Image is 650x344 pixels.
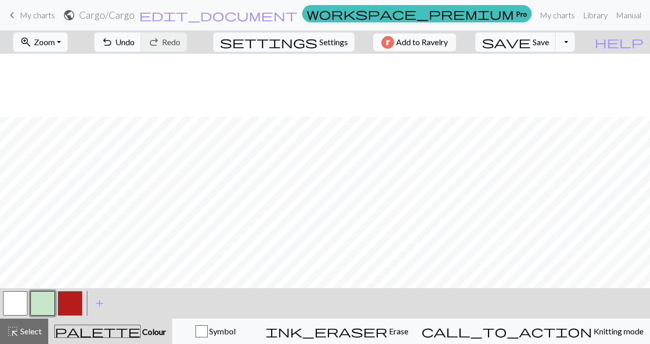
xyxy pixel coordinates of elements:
span: undo [101,35,113,49]
h2: Cargo / Cargo [79,9,135,21]
span: Undo [115,37,135,47]
button: Symbol [172,319,259,344]
button: Undo [94,32,142,52]
button: Colour [48,319,172,344]
span: help [595,35,643,49]
span: highlight_alt [7,324,19,338]
span: workspace_premium [307,7,514,21]
img: Ravelry [381,36,394,49]
a: Pro [302,5,532,22]
a: My charts [6,7,55,24]
button: Zoom [13,32,68,52]
span: Erase [387,326,408,336]
span: Settings [319,36,348,48]
span: save [482,35,531,49]
span: zoom_in [20,35,32,49]
button: Erase [259,319,415,344]
span: call_to_action [421,324,592,338]
button: SettingsSettings [213,32,354,52]
span: keyboard_arrow_left [6,8,18,22]
span: palette [55,324,140,338]
span: My charts [20,10,55,20]
span: Colour [141,327,166,336]
a: Manual [612,5,645,25]
span: Save [533,37,549,47]
span: edit_document [139,8,298,22]
span: public [63,8,75,22]
a: Library [579,5,612,25]
span: settings [220,35,317,49]
span: add [93,296,106,311]
span: Symbol [208,326,236,336]
span: Add to Ravelry [396,36,448,49]
button: Knitting mode [415,319,650,344]
a: My charts [536,5,579,25]
button: Save [475,32,556,52]
span: Select [19,326,42,336]
span: Zoom [34,37,55,47]
button: Add to Ravelry [373,33,456,51]
span: ink_eraser [266,324,387,338]
i: Settings [220,36,317,48]
span: Knitting mode [592,326,643,336]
